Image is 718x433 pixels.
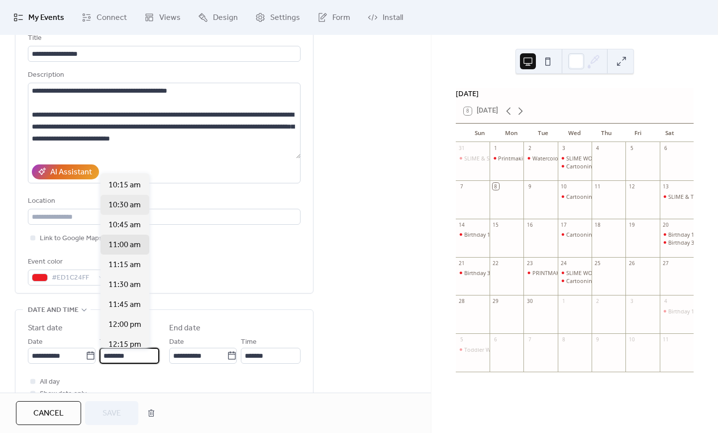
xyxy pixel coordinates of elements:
a: Install [360,4,410,31]
div: 30 [526,298,533,305]
div: 29 [493,298,500,305]
div: 9 [594,336,601,343]
div: Cartooning Workshop 4:30-6:00pm [558,277,592,285]
div: Event color [28,256,107,268]
div: Start date [28,322,63,334]
div: 8 [493,183,500,190]
div: Birthday 3:30-5:30pm [456,269,490,277]
span: 10:30 am [108,199,141,211]
div: 31 [458,145,465,152]
span: 10:45 am [108,219,141,231]
div: 8 [560,336,567,343]
button: Cancel [16,401,81,425]
span: Design [213,12,238,24]
div: 3 [628,298,635,305]
div: 1 [493,145,500,152]
div: Cartooning Workshop 4:30-6:00pm [566,162,655,170]
div: 12 [628,183,635,190]
div: Birthday 3:30-5:30pm [660,239,694,246]
div: Mon [496,124,527,143]
div: Toddler Workshop 9:30-11:00am [464,346,547,353]
div: Sat [654,124,686,143]
a: Connect [74,4,134,31]
div: Tue [527,124,559,143]
span: Time [241,336,257,348]
div: 17 [560,221,567,228]
div: Title [28,32,299,44]
div: 4 [662,298,669,305]
span: 12:00 pm [108,319,141,331]
div: 23 [526,260,533,267]
div: Birthday 11-1pm [456,231,490,238]
div: 11 [594,183,601,190]
a: Views [137,4,188,31]
span: Link to Google Maps [40,233,103,245]
span: Date [28,336,43,348]
div: 27 [662,260,669,267]
div: Description [28,69,299,81]
span: 11:00 am [108,239,141,251]
span: 11:15 am [108,259,141,271]
div: 16 [526,221,533,228]
div: 2 [526,145,533,152]
div: SLIME WORKSHOP 10:30am-12:00pm [558,154,592,162]
div: 19 [628,221,635,228]
div: SLIME & TEENY-TINY BOOK MAKING 10:30am-12:00pm [660,193,694,200]
div: 5 [628,145,635,152]
div: Watercolor Printmaking 10:00am-11:30pm [523,154,557,162]
div: Birthday 1-3pm [660,307,694,315]
div: Cartooning Workshop 4:30-6:00pm [566,193,655,200]
span: Cancel [33,408,64,420]
span: Date and time [28,304,79,316]
div: [DATE] [456,88,694,99]
div: 28 [458,298,465,305]
div: Cartooning Workshop 4:30-6:00pm [566,231,655,238]
div: PRINTMAKING WORKSHOP 10:30am-12:00pm [532,269,647,277]
div: Cartooning Workshop 4:30-6:00pm [566,277,655,285]
span: Connect [97,12,127,24]
div: Toddler Workshop 9:30-11:00am [456,346,490,353]
div: Birthday 11-1pm [464,231,506,238]
span: Views [159,12,181,24]
div: 26 [628,260,635,267]
div: SLIME WORKSHOP 10:30am-12:00pm [566,154,660,162]
div: 25 [594,260,601,267]
a: Settings [248,4,308,31]
span: 11:45 am [108,299,141,311]
div: SLIME & Stamping 11:00am-12:30pm [456,154,490,162]
div: Cartooning Workshop 4:30-6:00pm [558,162,592,170]
div: Watercolor Printmaking 10:00am-11:30pm [532,154,639,162]
div: 4 [594,145,601,152]
a: Design [191,4,245,31]
div: Birthday 11-1pm [668,231,710,238]
div: Birthday 11-1pm [660,231,694,238]
div: 7 [526,336,533,343]
div: SLIME & Stamping 11:00am-12:30pm [464,154,557,162]
div: 9 [526,183,533,190]
div: 22 [493,260,500,267]
span: Show date only [40,388,87,400]
div: PRINTMAKING WORKSHOP 10:30am-12:00pm [523,269,557,277]
div: 15 [493,221,500,228]
span: #ED1C24FF [52,272,94,284]
button: AI Assistant [32,164,99,179]
div: Location [28,195,299,207]
div: 10 [628,336,635,343]
span: Date [169,336,184,348]
div: 10 [560,183,567,190]
a: My Events [6,4,72,31]
div: Cartooning Workshop 4:30-6:00pm [558,193,592,200]
div: 6 [493,336,500,343]
span: Form [332,12,350,24]
div: 14 [458,221,465,228]
div: Thu [591,124,622,143]
a: Form [310,4,358,31]
div: 24 [560,260,567,267]
div: 7 [458,183,465,190]
div: 18 [594,221,601,228]
div: 11 [662,336,669,343]
div: End date [169,322,201,334]
div: Sun [464,124,496,143]
div: 6 [662,145,669,152]
span: 12:15 pm [108,339,141,351]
